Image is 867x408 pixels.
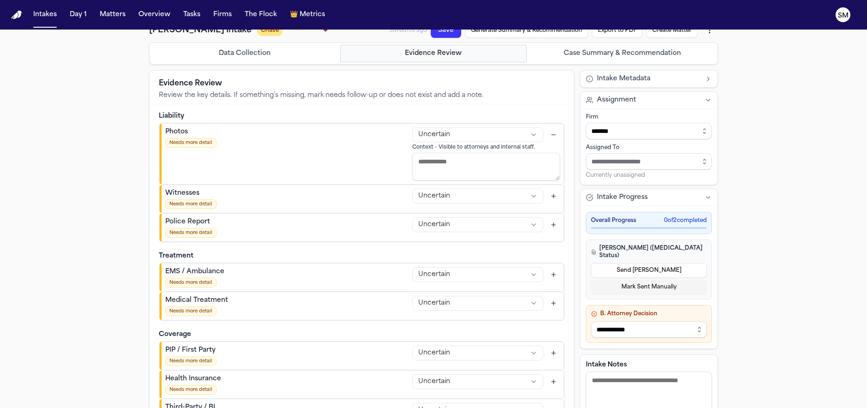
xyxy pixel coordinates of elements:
[412,153,560,180] textarea: Photos notes
[151,45,338,62] button: Go to Data Collection step
[11,11,22,19] img: Finch Logo
[701,22,718,39] button: More actions
[66,6,90,23] button: Day 1
[586,360,712,370] label: Intake Notes
[547,375,560,388] button: Add context for Health Insurance
[580,189,717,206] button: Intake Progress
[412,267,543,282] button: EMS / Ambulance status
[165,356,217,366] span: Needs more detail
[159,252,565,261] h3: Treatment
[547,347,560,360] button: Add context for PIP / First Party
[580,71,717,87] button: Intake Metadata
[11,11,22,19] a: Home
[257,26,283,36] span: Chase
[597,74,650,84] span: Intake Metadata
[165,385,217,395] span: Needs more detail
[159,78,565,89] h2: Evidence Review
[547,268,560,281] button: Add context for EMS / Ambulance
[165,189,217,198] div: Witnesses
[412,346,543,360] button: PIP / First Party status
[159,112,565,121] h3: Liability
[547,297,560,310] button: Add context for Medical Treatment
[586,114,712,121] div: Firm
[210,6,235,23] button: Firms
[165,267,224,276] div: EMS / Ambulance
[165,346,217,355] div: PIP / First Party
[465,23,588,38] button: Generate Summary & Recommendation
[165,217,217,227] div: Police Report
[597,193,648,202] span: Intake Progress
[165,374,221,384] div: Health Insurance
[412,189,543,204] button: Witnesses status
[241,6,281,23] button: The Flock
[149,24,252,37] h1: [PERSON_NAME] Intake
[159,330,565,339] h3: Coverage
[586,153,712,170] input: Assign to staff member
[96,6,129,23] button: Matters
[165,228,217,238] span: Needs more detail
[165,199,217,209] span: Needs more detail
[591,263,707,278] button: Send [PERSON_NAME]
[286,6,329,23] button: crownMetrics
[151,45,716,62] nav: Intake steps
[591,245,707,259] h4: [PERSON_NAME] ([MEDICAL_DATA] Status)
[547,190,560,203] button: Add context for Witnesses
[586,172,645,179] span: Currently unassigned
[547,218,560,231] button: Add context for Police Report
[412,374,543,389] button: Health Insurance status
[165,138,217,148] span: Needs more detail
[165,306,217,316] span: Needs more detail
[412,296,543,311] button: Medical Treatment status
[340,45,527,62] button: Go to Evidence Review step
[547,128,560,141] button: Hide context for Photos
[586,123,712,139] input: Select firm
[592,23,643,38] button: Export to PDF
[135,6,174,23] button: Overview
[412,127,543,142] button: Photos status
[591,280,707,294] button: Mark Sent Manually
[586,144,712,151] div: Assigned To
[389,28,427,33] span: Saved 10s ago
[591,310,707,318] h4: B. Attorney Decision
[664,217,707,224] span: 0 of 2 completed
[597,96,636,105] span: Assignment
[165,127,217,137] div: Photos
[257,24,331,37] div: Update intake status
[431,23,461,38] button: Save
[30,6,60,23] button: Intakes
[412,217,543,232] button: Police Report status
[165,278,217,288] span: Needs more detail
[591,217,636,224] span: Overall Progress
[580,92,717,108] button: Assignment
[165,296,228,305] div: Medical Treatment
[159,91,565,100] p: Review the key details. If something’s missing, mark needs follow-up or does not exist and add a ...
[412,144,560,152] div: Context - Visible to attorneys and internal staff.
[180,6,204,23] button: Tasks
[529,45,716,62] button: Go to Case Summary & Recommendation step
[646,23,698,38] button: Create Matter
